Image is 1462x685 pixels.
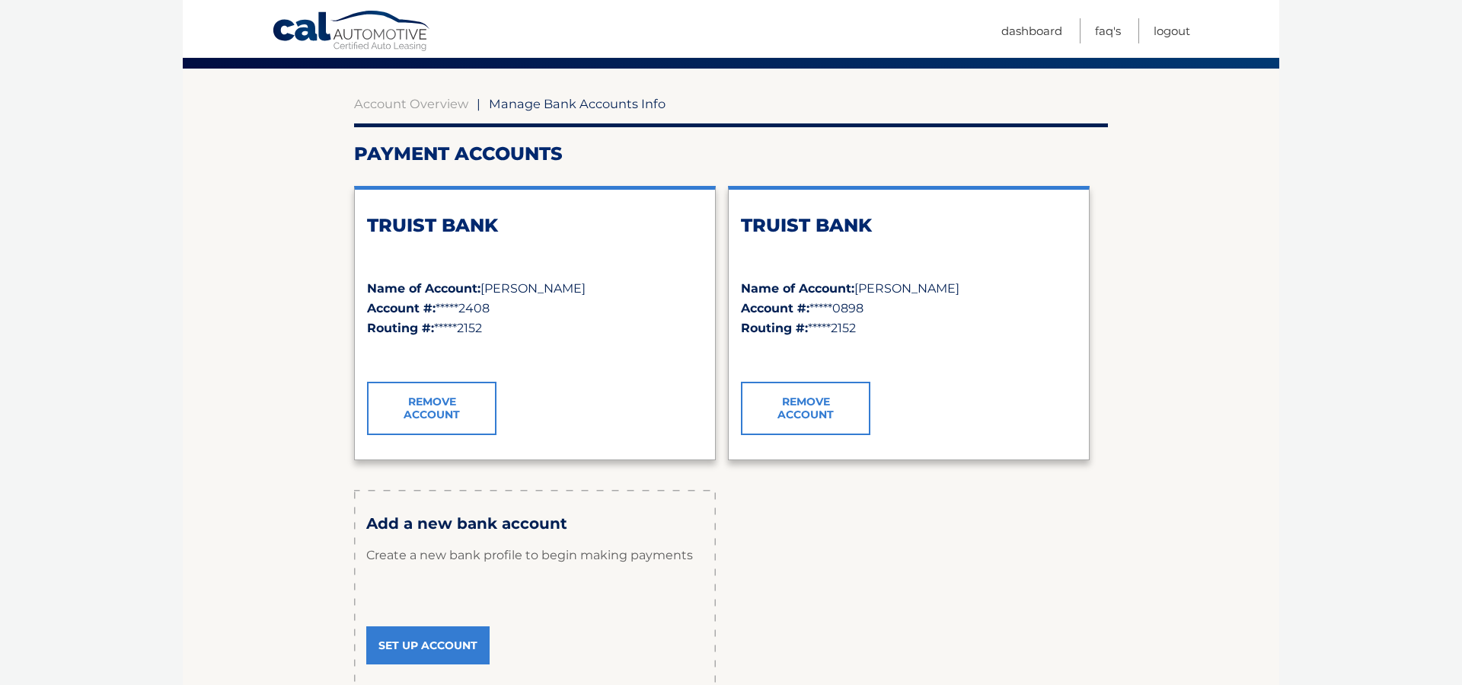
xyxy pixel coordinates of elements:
[354,142,1108,165] h2: Payment Accounts
[741,301,809,315] strong: Account #:
[854,281,959,296] span: [PERSON_NAME]
[741,214,1077,237] h2: TRUIST BANK
[477,96,480,111] span: |
[1154,18,1190,43] a: Logout
[367,382,496,435] a: Remove Account
[741,347,751,361] span: ✓
[272,10,432,54] a: Cal Automotive
[367,321,434,335] strong: Routing #:
[366,626,490,664] a: Set Up Account
[1001,18,1062,43] a: Dashboard
[480,281,586,296] span: [PERSON_NAME]
[367,281,480,296] strong: Name of Account:
[367,347,377,361] span: ✓
[489,96,666,111] span: Manage Bank Accounts Info
[741,281,854,296] strong: Name of Account:
[366,533,704,578] p: Create a new bank profile to begin making payments
[367,214,703,237] h2: TRUIST BANK
[741,321,808,335] strong: Routing #:
[741,382,870,435] a: Remove Account
[1095,18,1121,43] a: FAQ's
[354,96,468,111] a: Account Overview
[366,514,704,533] h3: Add a new bank account
[367,301,436,315] strong: Account #:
